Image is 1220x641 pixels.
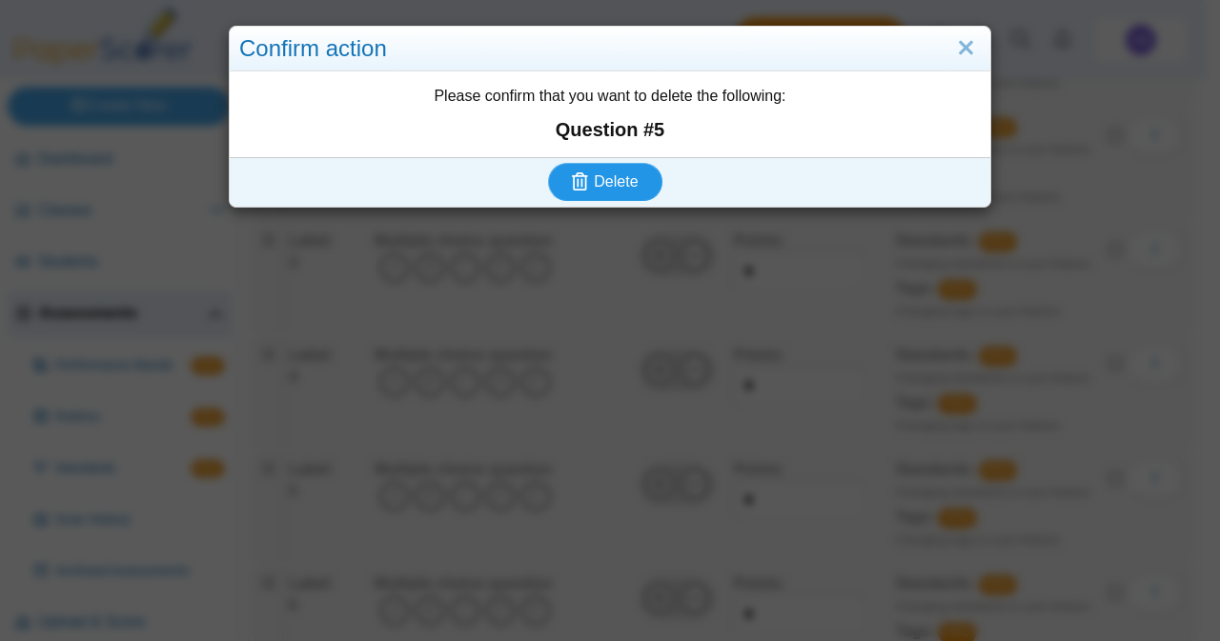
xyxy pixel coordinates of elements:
div: Confirm action [230,27,990,71]
button: Delete [548,163,662,201]
a: Close [951,32,981,65]
div: Please confirm that you want to delete the following: [230,71,990,157]
span: Delete [594,173,638,190]
strong: Question #5 [239,116,981,143]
